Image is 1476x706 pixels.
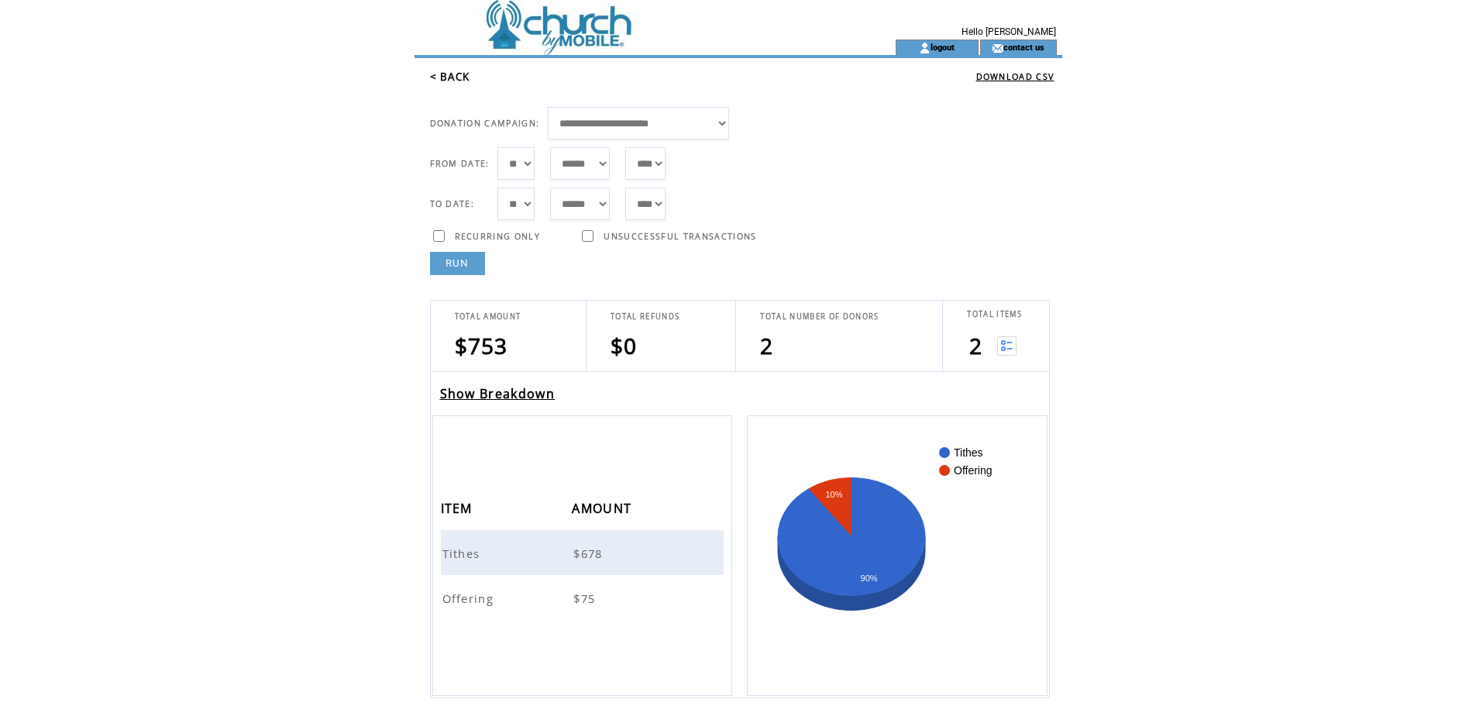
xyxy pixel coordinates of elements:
[826,490,843,499] text: 10%
[760,331,773,360] span: 2
[919,42,931,54] img: account_icon.gif
[604,231,756,242] span: UNSUCCESSFUL TRANSACTIONS
[430,118,540,129] span: DONATION CAMPAIGN:
[430,252,485,275] a: RUN
[442,591,498,606] span: Offering
[572,496,635,525] span: AMOUNT
[611,312,680,322] span: TOTAL REFUNDS
[442,546,484,561] span: Tithes
[441,503,477,512] a: ITEM
[760,312,879,322] span: TOTAL NUMBER OF DONORS
[771,439,1023,672] svg: A chart.
[430,198,475,209] span: TO DATE:
[573,591,599,606] span: $75
[967,309,1022,319] span: TOTAL ITEMS
[1003,42,1044,52] a: contact us
[442,545,484,559] a: Tithes
[992,42,1003,54] img: contact_us_icon.gif
[441,496,477,525] span: ITEM
[954,464,993,477] text: Offering
[976,71,1055,82] a: DOWNLOAD CSV
[430,158,490,169] span: FROM DATE:
[997,336,1017,356] img: View list
[954,446,983,459] text: Tithes
[455,331,508,360] span: $753
[611,331,638,360] span: $0
[572,503,635,512] a: AMOUNT
[931,42,955,52] a: logout
[573,546,606,561] span: $678
[440,385,556,402] a: Show Breakdown
[430,70,470,84] a: < BACK
[455,231,541,242] span: RECURRING ONLY
[442,590,498,604] a: Offering
[455,312,521,322] span: TOTAL AMOUNT
[969,331,982,360] span: 2
[861,573,878,583] text: 90%
[962,26,1056,37] span: Hello [PERSON_NAME]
